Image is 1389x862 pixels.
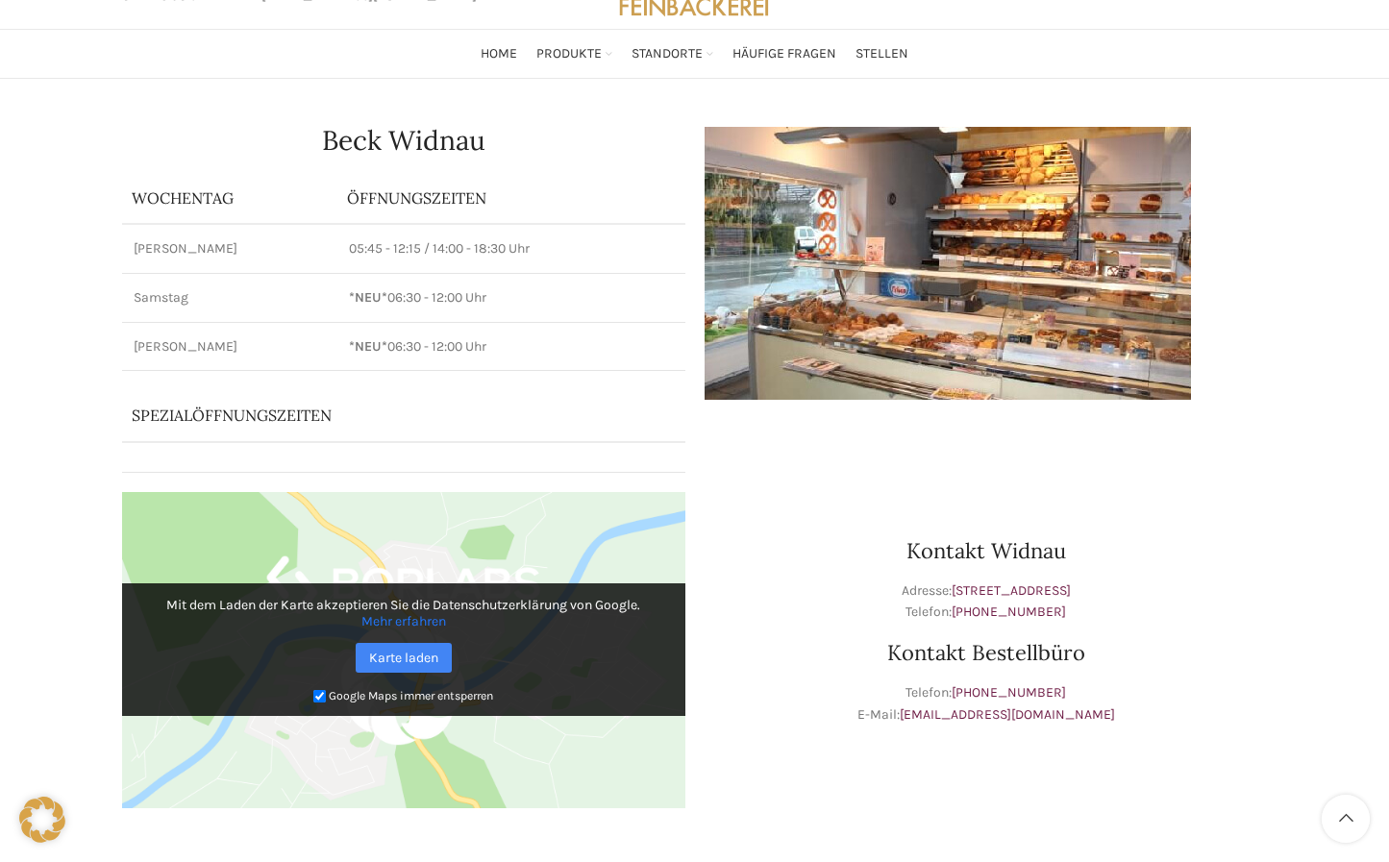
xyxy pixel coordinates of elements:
[122,127,685,154] h1: Beck Widnau
[952,582,1071,599] a: [STREET_ADDRESS]
[134,288,327,308] p: Samstag
[632,45,703,63] span: Standorte
[705,540,1268,561] h3: Kontakt Widnau
[1322,795,1370,843] a: Scroll to top button
[705,642,1268,663] h3: Kontakt Bestellbüro
[705,580,1268,624] p: Adresse: Telefon:
[481,45,517,63] span: Home
[856,35,908,73] a: Stellen
[347,187,675,209] p: ÖFFNUNGSZEITEN
[732,45,836,63] span: Häufige Fragen
[349,337,673,357] p: 06:30 - 12:00 Uhr
[329,689,493,702] small: Google Maps immer entsperren
[952,603,1066,620] a: [PHONE_NUMBER]
[132,187,329,209] p: Wochentag
[349,239,673,259] p: 05:45 - 12:15 / 14:00 - 18:30 Uhr
[134,239,327,259] p: [PERSON_NAME]
[536,35,612,73] a: Produkte
[112,35,1277,73] div: Main navigation
[481,35,517,73] a: Home
[900,706,1115,723] a: [EMAIL_ADDRESS][DOMAIN_NAME]
[122,492,685,809] img: Google Maps
[536,45,602,63] span: Produkte
[732,35,836,73] a: Häufige Fragen
[136,597,672,629] p: Mit dem Laden der Karte akzeptieren Sie die Datenschutzerklärung von Google.
[132,405,622,426] p: Spezialöffnungszeiten
[856,45,908,63] span: Stellen
[134,337,327,357] p: [PERSON_NAME]
[356,643,452,673] a: Karte laden
[705,682,1268,726] p: Telefon: E-Mail:
[349,288,673,308] p: 06:30 - 12:00 Uhr
[952,684,1066,701] a: [PHONE_NUMBER]
[632,35,713,73] a: Standorte
[313,690,326,702] input: Google Maps immer entsperren
[361,613,446,629] a: Mehr erfahren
